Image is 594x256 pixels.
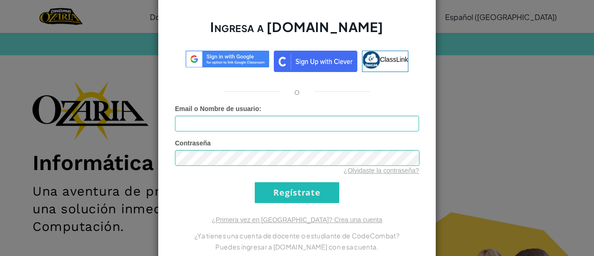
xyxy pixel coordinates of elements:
span: Email o Nombre de usuario [175,105,259,112]
h2: Ingresa a [DOMAIN_NAME] [175,18,419,45]
p: o [294,86,300,97]
p: Puedes ingresar a [DOMAIN_NAME] con esa cuenta. [175,241,419,252]
img: log-in-google-sso.svg [186,51,269,68]
span: Contraseña [175,139,211,147]
label: : [175,104,261,113]
span: ClassLink [380,55,408,63]
img: clever_sso_button@2x.png [274,51,357,72]
a: ¿Primera vez en [GEOGRAPHIC_DATA]? Crea una cuenta [212,216,382,223]
a: ¿Olvidaste la contraseña? [343,167,419,174]
p: ¿Ya tienes una cuenta de docente o estudiante de CodeCombat? [175,230,419,241]
input: Regístrate [255,182,339,203]
img: classlink-logo-small.png [362,51,380,69]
